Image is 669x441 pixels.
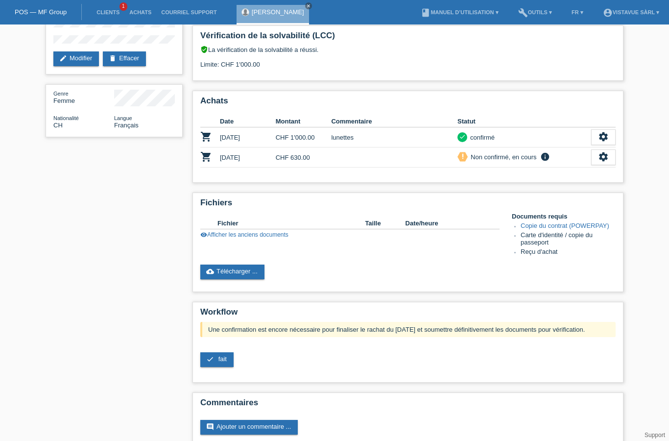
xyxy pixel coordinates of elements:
[200,96,616,111] h2: Achats
[518,8,528,18] i: build
[645,432,665,439] a: Support
[200,307,616,322] h2: Workflow
[220,116,276,127] th: Date
[200,198,616,213] h2: Fichiers
[331,127,457,147] td: lunettes
[200,420,298,435] a: commentAjouter un commentaire ...
[468,152,536,162] div: Non confirmé, en cours
[200,46,208,53] i: verified_user
[200,352,234,367] a: check fait
[598,9,664,15] a: account_circleVistavue Sàrl ▾
[200,46,616,75] div: La vérification de la solvabilité a réussi. Limite: CHF 1'000.00
[119,2,127,11] span: 1
[114,122,139,129] span: Français
[109,54,117,62] i: delete
[521,222,609,229] a: Copie du contrat (POWERPAY)
[220,147,276,168] td: [DATE]
[114,115,132,121] span: Langue
[156,9,221,15] a: Courriel Support
[567,9,588,15] a: FR ▾
[521,248,616,257] li: Reçu d'achat
[406,218,486,229] th: Date/heure
[521,231,616,248] li: Carte d'identité / copie du passeport
[416,9,503,15] a: bookManuel d’utilisation ▾
[200,265,264,279] a: cloud_uploadTélécharger ...
[200,131,212,143] i: POSP00016074
[421,8,430,18] i: book
[276,127,332,147] td: CHF 1'000.00
[598,131,609,142] i: settings
[539,152,551,162] i: info
[200,322,616,337] div: Une confirmation est encore nécessaire pour finaliser le rachat du [DATE] et soumettre définitive...
[331,116,457,127] th: Commentaire
[200,31,616,46] h2: Vérification de la solvabilité (LCC)
[200,231,207,238] i: visibility
[53,122,63,129] span: Suisse
[15,8,67,16] a: POS — MF Group
[59,54,67,62] i: edit
[276,147,332,168] td: CHF 630.00
[53,115,79,121] span: Nationalité
[200,398,616,413] h2: Commentaires
[457,116,591,127] th: Statut
[220,127,276,147] td: [DATE]
[53,51,99,66] a: editModifier
[218,355,227,363] span: fait
[459,153,466,160] i: priority_high
[252,8,304,16] a: [PERSON_NAME]
[53,91,69,97] span: Genre
[513,9,557,15] a: buildOutils ▾
[306,3,311,8] i: close
[603,8,613,18] i: account_circle
[53,90,114,104] div: Femme
[459,133,466,140] i: check
[217,218,365,229] th: Fichier
[206,268,214,275] i: cloud_upload
[200,151,212,163] i: POSP00025457
[124,9,156,15] a: Achats
[305,2,312,9] a: close
[103,51,146,66] a: deleteEffacer
[598,151,609,162] i: settings
[512,213,616,220] h4: Documents requis
[206,423,214,431] i: comment
[206,355,214,363] i: check
[200,231,288,238] a: visibilityAfficher les anciens documents
[365,218,405,229] th: Taille
[467,132,495,143] div: confirmé
[276,116,332,127] th: Montant
[92,9,124,15] a: Clients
